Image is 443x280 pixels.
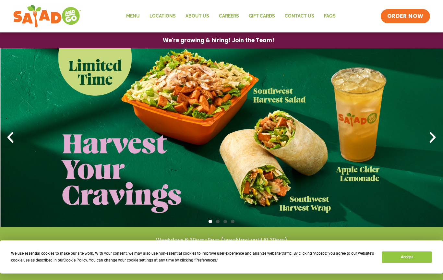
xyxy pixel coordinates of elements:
h4: Weekdays 6:30am-9pm (breakfast until 10:30am) [13,237,430,244]
a: Careers [214,9,244,24]
span: Go to slide 3 [223,220,227,223]
img: new-SAG-logo-768×292 [13,3,81,29]
a: Menu [121,9,145,24]
div: Previous slide [3,130,18,145]
button: Accept [382,251,432,263]
a: We're growing & hiring! Join the Team! [153,33,284,48]
span: We're growing & hiring! Join the Team! [163,38,274,43]
span: Preferences [196,258,216,262]
a: Locations [145,9,181,24]
a: GIFT CARDS [244,9,280,24]
a: FAQs [319,9,341,24]
span: Cookie Policy [64,258,87,262]
div: Next slide [425,130,440,145]
a: About Us [181,9,214,24]
nav: Menu [121,9,341,24]
span: Go to slide 2 [216,220,220,223]
a: ORDER NOW [381,9,430,23]
span: ORDER NOW [387,12,424,20]
div: We use essential cookies to make our site work. With your consent, we may also use non-essential ... [11,250,374,264]
span: Go to slide 4 [231,220,234,223]
span: Go to slide 1 [209,220,212,223]
a: Contact Us [280,9,319,24]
